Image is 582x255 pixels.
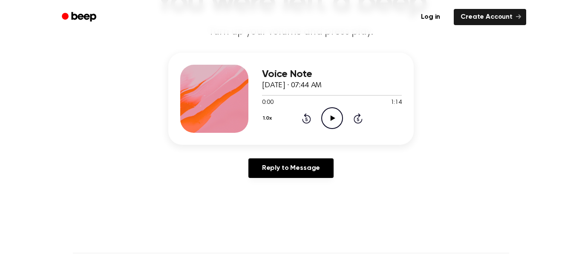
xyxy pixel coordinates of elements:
[262,69,402,80] h3: Voice Note
[56,9,104,26] a: Beep
[248,158,334,178] a: Reply to Message
[391,98,402,107] span: 1:14
[454,9,526,25] a: Create Account
[262,111,275,126] button: 1.0x
[262,82,322,89] span: [DATE] · 07:44 AM
[412,7,449,27] a: Log in
[262,98,273,107] span: 0:00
